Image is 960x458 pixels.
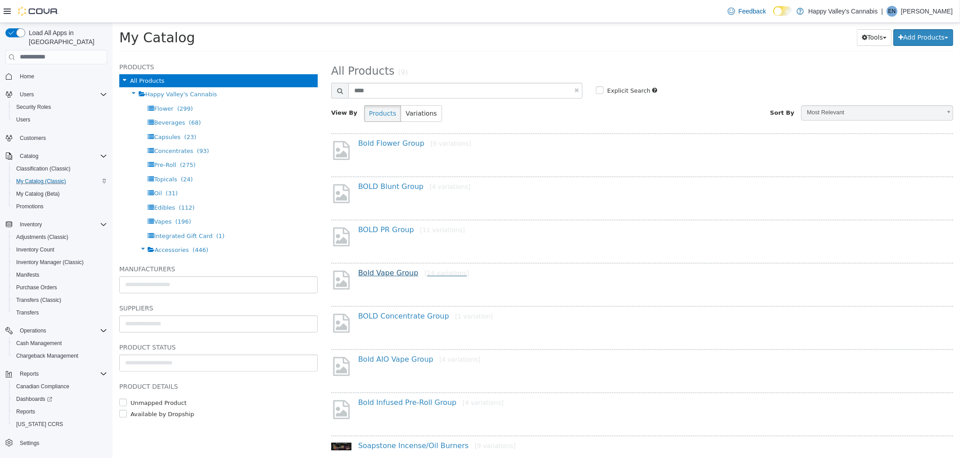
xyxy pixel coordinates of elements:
small: [4 variations] [327,333,368,340]
button: Security Roles [9,101,111,113]
a: Manifests [13,269,43,280]
button: Variations [288,82,329,99]
span: Adjustments (Classic) [16,233,68,241]
span: Inventory [16,219,107,230]
span: Load All Apps in [GEOGRAPHIC_DATA] [25,28,107,46]
a: Inventory Manager (Classic) [13,257,87,268]
span: Canadian Compliance [16,383,69,390]
small: [9 variations] [318,117,359,124]
h5: Products [7,39,205,49]
span: My Catalog (Beta) [16,190,60,198]
span: (31) [53,167,65,174]
button: Inventory Count [9,243,111,256]
span: Inventory Manager (Classic) [16,259,84,266]
label: Unmapped Product [16,376,74,385]
button: Add Products [781,6,841,23]
div: Ezra Nickel [887,6,897,17]
button: Promotions [9,200,111,213]
span: My Catalog (Classic) [13,176,107,187]
button: Home [2,70,111,83]
button: Canadian Compliance [9,380,111,393]
a: Purchase Orders [13,282,61,293]
a: Chargeback Management [13,350,82,361]
button: Adjustments (Classic) [9,231,111,243]
span: Inventory Count [16,246,54,253]
span: Promotions [16,203,44,210]
img: missing-image.png [219,117,239,139]
a: Dashboards [13,394,56,404]
small: [4 variations] [350,376,391,383]
img: Cova [18,7,59,16]
span: My Catalog (Classic) [16,178,66,185]
span: [US_STATE] CCRS [16,421,63,428]
span: Transfers (Classic) [16,296,61,304]
span: Security Roles [13,102,107,112]
span: Feedback [739,7,766,16]
span: Operations [16,325,107,336]
span: (1) [104,210,112,216]
span: (23) [72,111,84,117]
span: Reports [13,406,107,417]
a: Cash Management [13,338,65,349]
span: Catalog [16,151,107,162]
a: Bold Flower Group[9 variations] [246,116,359,125]
a: Most Relevant [689,82,841,98]
button: Inventory Manager (Classic) [9,256,111,269]
img: missing-image.png [219,160,239,182]
input: Dark Mode [773,6,792,16]
span: Integrated Gift Card [41,210,100,216]
a: Dashboards [9,393,111,405]
a: Promotions [13,201,47,212]
button: Reports [9,405,111,418]
span: Most Relevant [689,83,829,97]
a: Bold AIO Vape Group[4 variations] [246,332,368,341]
button: Chargeback Management [9,350,111,362]
span: Vapes [41,195,59,202]
p: [PERSON_NAME] [901,6,953,17]
a: Bold Vape Group[14 variations] [246,246,357,254]
span: Manifests [16,271,39,278]
span: Flower [41,82,61,89]
span: Dashboards [16,395,52,403]
span: Users [16,116,30,123]
label: Available by Dropship [16,387,81,396]
a: My Catalog (Classic) [13,176,70,187]
small: [1 variation] [343,290,380,297]
span: Chargeback Management [13,350,107,361]
span: Happy Valley's Cannabis [33,68,104,75]
span: Dashboards [13,394,107,404]
span: Inventory Count [13,244,107,255]
span: Chargeback Management [16,352,78,359]
button: Purchase Orders [9,281,111,294]
button: Reports [16,368,42,379]
span: (196) [63,195,79,202]
span: Customers [16,132,107,144]
a: Feedback [724,2,770,20]
button: Catalog [2,150,111,162]
span: Home [16,71,107,82]
button: Cash Management [9,337,111,350]
span: Promotions [13,201,107,212]
span: Inventory [20,221,42,228]
a: Reports [13,406,39,417]
span: (68) [77,96,89,103]
h5: Product Details [7,358,205,369]
button: Reports [2,368,111,380]
a: Soapstone Incense/Oil Burners[9 variations] [246,418,403,427]
a: Bold Infused Pre-Roll Group[4 variations] [246,375,391,384]
span: Topicals [41,153,64,160]
button: Manifests [9,269,111,281]
span: Washington CCRS [13,419,107,430]
h5: Suppliers [7,280,205,291]
button: Transfers (Classic) [9,294,111,306]
span: Accessories [42,224,76,230]
span: Security Roles [16,103,51,111]
span: Transfers [16,309,39,316]
span: Concentrates [41,125,81,131]
span: Operations [20,327,46,334]
button: Users [2,88,111,101]
span: (446) [80,224,96,230]
img: 150 [219,420,239,427]
img: missing-image.png [219,376,239,398]
a: BOLD PR Group[11 variations] [246,202,352,211]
